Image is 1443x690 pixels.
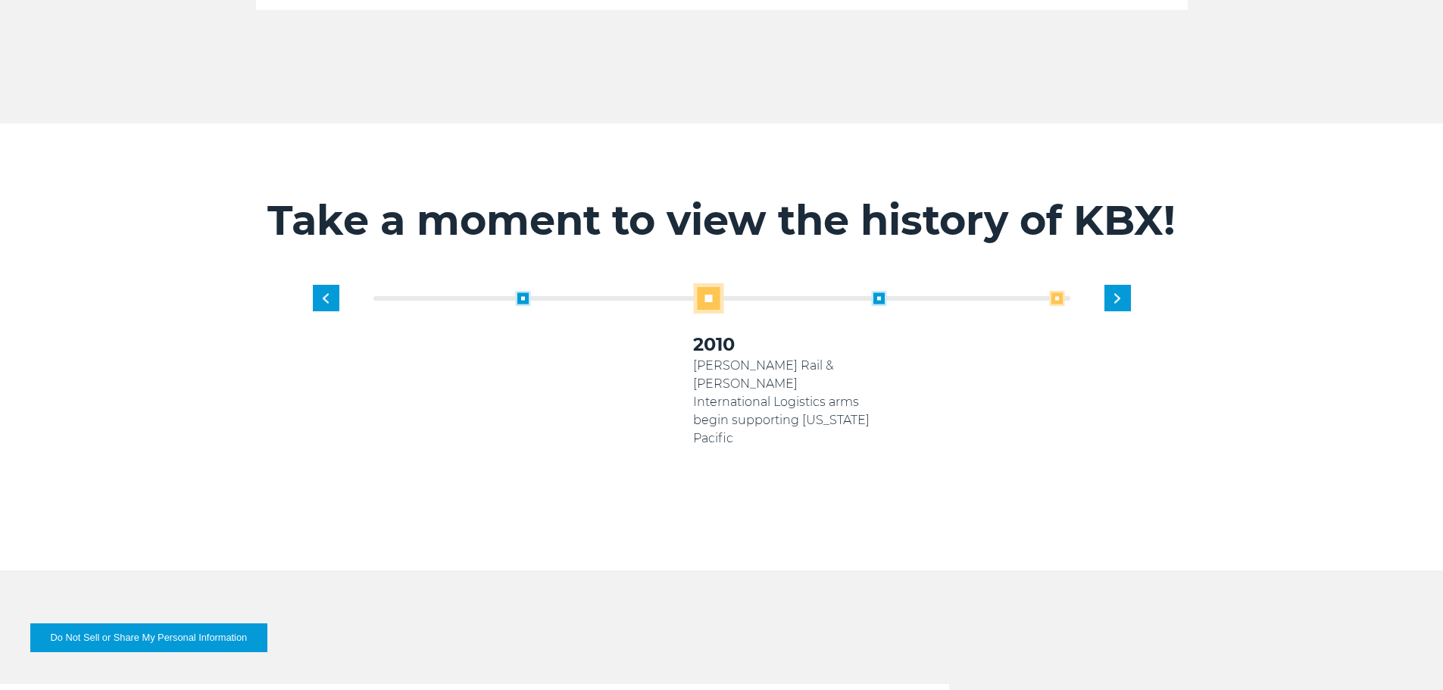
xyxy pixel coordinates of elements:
[323,293,329,303] img: previous slide
[30,623,267,652] button: Do Not Sell or Share My Personal Information
[1114,293,1120,303] img: next slide
[693,333,871,357] h3: 2010
[693,357,871,448] p: [PERSON_NAME] Rail & [PERSON_NAME] International Logistics arms begin supporting [US_STATE] Pacific
[256,195,1188,245] h2: Take a moment to view the history of KBX!
[313,285,339,311] div: Previous slide
[1104,285,1131,311] div: Next slide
